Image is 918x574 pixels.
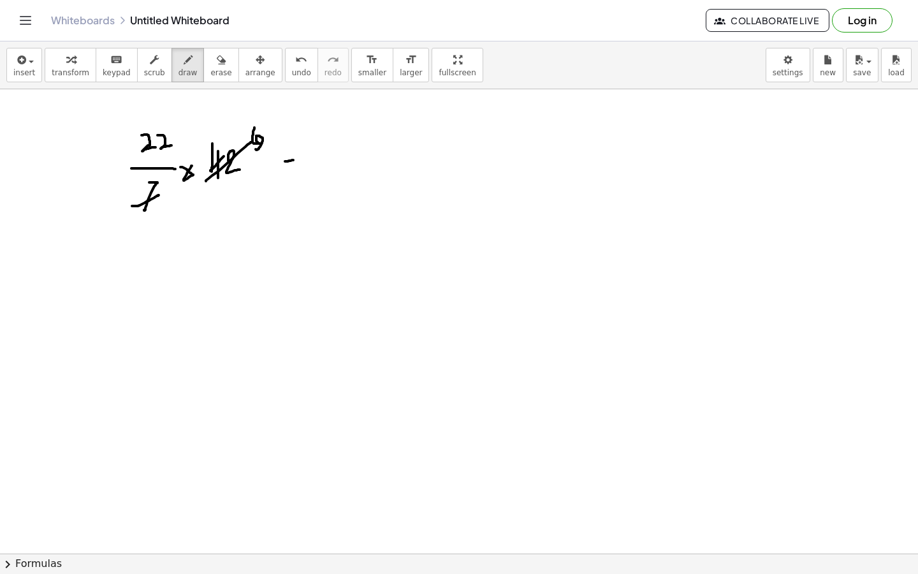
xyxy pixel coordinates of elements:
[832,8,892,33] button: Log in
[439,68,476,77] span: fullscreen
[96,48,138,82] button: keyboardkeypad
[137,48,172,82] button: scrub
[13,68,35,77] span: insert
[238,48,282,82] button: arrange
[103,68,131,77] span: keypad
[15,10,36,31] button: Toggle navigation
[6,48,42,82] button: insert
[203,48,238,82] button: erase
[245,68,275,77] span: arrange
[846,48,878,82] button: save
[706,9,829,32] button: Collaborate Live
[773,68,803,77] span: settings
[178,68,198,77] span: draw
[144,68,165,77] span: scrub
[292,68,311,77] span: undo
[766,48,810,82] button: settings
[400,68,422,77] span: larger
[881,48,912,82] button: load
[327,52,339,68] i: redo
[393,48,429,82] button: format_sizelarger
[888,68,905,77] span: load
[717,15,819,26] span: Collaborate Live
[405,52,417,68] i: format_size
[324,68,342,77] span: redo
[358,68,386,77] span: smaller
[366,52,378,68] i: format_size
[51,14,115,27] a: Whiteboards
[432,48,483,82] button: fullscreen
[110,52,122,68] i: keyboard
[285,48,318,82] button: undoundo
[820,68,836,77] span: new
[295,52,307,68] i: undo
[317,48,349,82] button: redoredo
[171,48,205,82] button: draw
[45,48,96,82] button: transform
[210,68,231,77] span: erase
[52,68,89,77] span: transform
[813,48,843,82] button: new
[351,48,393,82] button: format_sizesmaller
[853,68,871,77] span: save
